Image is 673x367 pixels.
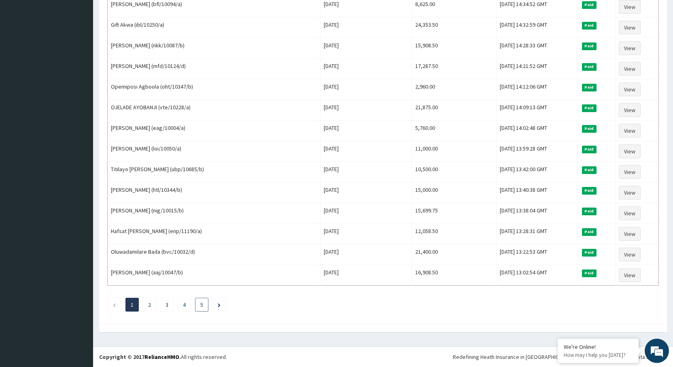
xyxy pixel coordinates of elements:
[619,62,641,76] a: View
[412,59,496,79] td: 17,287.50
[496,121,577,141] td: [DATE] 14:02:48 GMT
[582,22,597,29] span: Paid
[321,244,412,265] td: [DATE]
[412,38,496,59] td: 15,908.50
[496,38,577,59] td: [DATE] 14:28:33 GMT
[144,353,179,361] a: RelianceHMO
[321,182,412,203] td: [DATE]
[108,121,321,141] td: [PERSON_NAME] (eag/10004/a)
[412,182,496,203] td: 15,000.00
[412,121,496,141] td: 5,760.00
[582,42,597,50] span: Paid
[582,228,597,235] span: Paid
[218,301,221,308] a: Next page
[412,100,496,121] td: 21,875.00
[496,182,577,203] td: [DATE] 13:40:38 GMT
[321,17,412,38] td: [DATE]
[321,203,412,224] td: [DATE]
[108,59,321,79] td: [PERSON_NAME] (mfd/10124/d)
[321,265,412,286] td: [DATE]
[200,301,203,308] a: Page 5
[582,249,597,256] span: Paid
[496,17,577,38] td: [DATE] 14:32:59 GMT
[412,203,496,224] td: 15,699.75
[582,1,597,8] span: Paid
[496,59,577,79] td: [DATE] 14:21:52 GMT
[108,38,321,59] td: [PERSON_NAME] (nkk/10087/b)
[619,248,641,261] a: View
[496,100,577,121] td: [DATE] 14:09:13 GMT
[582,63,597,70] span: Paid
[108,203,321,224] td: [PERSON_NAME] (nig/10015/b)
[321,38,412,59] td: [DATE]
[321,141,412,162] td: [DATE]
[619,83,641,96] a: View
[582,166,597,174] span: Paid
[131,301,134,308] a: Page 1 is your current page
[108,141,321,162] td: [PERSON_NAME] (loi/10050/a)
[108,224,321,244] td: Hafsat [PERSON_NAME] (enp/11190/a)
[582,208,597,215] span: Paid
[93,346,673,367] footer: All rights reserved.
[582,146,597,153] span: Paid
[412,79,496,100] td: 2,960.00
[564,343,633,350] div: We're Online!
[108,265,321,286] td: [PERSON_NAME] (aaj/10047/b)
[108,17,321,38] td: Gift Akwa (ibl/10250/a)
[496,203,577,224] td: [DATE] 13:38:04 GMT
[619,144,641,158] a: View
[412,224,496,244] td: 12,058.50
[582,125,597,132] span: Paid
[412,265,496,286] td: 16,908.50
[496,141,577,162] td: [DATE] 13:59:28 GMT
[582,84,597,91] span: Paid
[453,353,667,361] div: Redefining Heath Insurance in [GEOGRAPHIC_DATA] using Telemedicine and Data Science!
[619,21,641,34] a: View
[619,268,641,282] a: View
[99,353,181,361] strong: Copyright © 2017 .
[496,162,577,182] td: [DATE] 13:42:00 GMT
[321,121,412,141] td: [DATE]
[321,100,412,121] td: [DATE]
[496,224,577,244] td: [DATE] 13:28:31 GMT
[412,162,496,182] td: 10,500.00
[619,41,641,55] a: View
[321,59,412,79] td: [DATE]
[148,301,151,308] a: Page 2
[108,79,321,100] td: Opemiposi Agboola (oht/10347/b)
[496,265,577,286] td: [DATE] 13:02:54 GMT
[108,100,321,121] td: OJELADE AYOBANJI (vte/10228/a)
[412,244,496,265] td: 21,400.00
[183,301,186,308] a: Page 4
[619,186,641,199] a: View
[412,141,496,162] td: 11,000.00
[582,187,597,194] span: Paid
[496,244,577,265] td: [DATE] 13:22:53 GMT
[108,182,321,203] td: [PERSON_NAME] (htl/10344/b)
[321,224,412,244] td: [DATE]
[321,162,412,182] td: [DATE]
[564,352,633,359] p: How may I help you today?
[108,162,321,182] td: Titilayo [PERSON_NAME] (ubp/10685/b)
[619,227,641,241] a: View
[496,79,577,100] td: [DATE] 14:12:06 GMT
[166,301,168,308] a: Page 3
[321,79,412,100] td: [DATE]
[582,104,597,112] span: Paid
[619,206,641,220] a: View
[619,124,641,138] a: View
[619,103,641,117] a: View
[582,269,597,277] span: Paid
[412,17,496,38] td: 24,353.50
[113,301,116,308] a: Previous page
[108,244,321,265] td: Oluwadamilare Bada (bvc/10032/d)
[619,165,641,179] a: View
